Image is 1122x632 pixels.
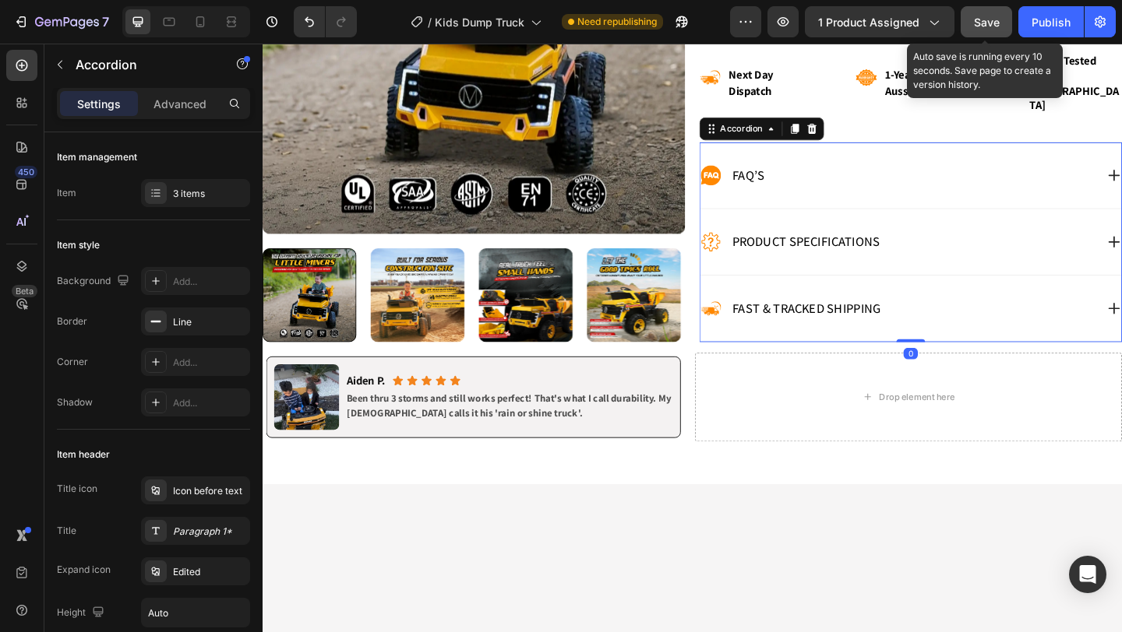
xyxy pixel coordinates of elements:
[428,14,432,30] span: /
[57,524,76,538] div: Title
[511,133,546,153] p: FAQ’s
[1032,14,1071,30] div: Publish
[507,44,554,60] strong: dispatch
[697,331,713,343] div: 0
[102,12,109,31] p: 7
[834,10,907,26] strong: safety tested
[495,86,547,100] div: Accordion
[173,484,246,498] div: Icon before text
[834,29,932,75] strong: in [GEOGRAPHIC_DATA]
[511,205,672,226] p: Product Specifications
[12,285,37,297] div: Beta
[173,187,246,201] div: 3 items
[57,395,93,409] div: Shadow
[263,44,1122,632] iframe: Design area
[1018,6,1084,37] button: Publish
[142,599,249,627] input: Auto
[57,271,132,292] div: Background
[57,563,111,577] div: Expand icon
[57,355,88,369] div: Corner
[57,314,87,328] div: Border
[173,356,246,370] div: Add...
[57,238,100,252] div: Item style
[57,602,108,623] div: Height
[805,6,954,37] button: 1 product assigned
[12,349,83,420] img: gempages_492219557428069498-ff5f79de-b850-4d04-a832-c1d003bb184d.webp
[677,44,764,59] p: aussie warranty
[153,96,206,112] p: Advanced
[173,565,246,579] div: Edited
[6,6,116,37] button: 7
[671,378,753,391] div: Drop element here
[57,150,137,164] div: Item management
[173,275,246,289] div: Add...
[974,16,1000,29] span: Save
[173,315,246,329] div: Line
[57,448,110,462] div: Item header
[57,482,97,496] div: Title icon
[15,166,37,178] div: 450
[1069,556,1106,593] div: Open Intercom Messenger
[173,525,246,539] div: Paragraph 1*
[818,14,919,30] span: 1 product assigned
[57,186,76,200] div: Item
[76,55,208,74] p: Accordion
[173,396,246,410] div: Add...
[91,358,133,374] strong: Aiden P.
[294,6,357,37] div: Undo/Redo
[511,278,672,298] p: Fast & Tracked shipping
[677,26,764,41] p: 1-year
[435,14,524,30] span: Kids Dump Truck
[91,377,444,410] p: Been thru 3 storms and still works perfect! That's what I call durability. My [DEMOGRAPHIC_DATA] ...
[77,96,121,112] p: Settings
[577,15,657,29] span: Need republishing
[961,6,1012,37] button: Save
